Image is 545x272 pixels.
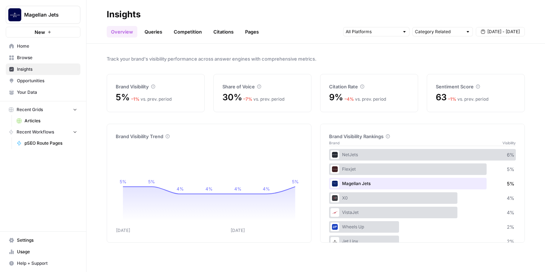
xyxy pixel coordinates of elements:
[25,118,77,124] span: Articles
[415,28,462,35] input: Category Related
[222,92,242,103] span: 30%
[507,180,514,187] span: 5 %
[332,166,338,172] img: ikn7glbabjgr3aecqwhngpzj7pyb
[263,186,270,192] tspan: 4%
[107,9,141,20] div: Insights
[35,28,45,36] span: New
[436,92,447,103] span: 63
[17,43,77,49] span: Home
[107,26,137,38] a: Overview
[140,26,167,38] a: Queries
[243,96,252,102] span: – 7 %
[329,149,516,161] div: NetJets
[448,96,456,102] span: – 1 %
[24,11,68,18] span: Magellan Jets
[17,78,77,84] span: Opportunities
[6,27,80,38] button: New
[345,96,354,102] span: – 4 %
[205,186,213,192] tspan: 4%
[329,221,516,233] div: Wheels Up
[17,89,77,96] span: Your Data
[448,96,488,102] div: vs. prev. period
[329,83,409,90] div: Citation Rate
[507,151,514,158] span: 6 %
[507,238,514,245] span: 2 %
[329,178,516,189] div: Magellan Jets
[329,236,516,247] div: Jet Linx
[6,104,80,115] button: Recent Grids
[329,92,343,103] span: 9%
[502,140,516,146] span: Visibility
[17,106,43,113] span: Recent Grids
[6,63,80,75] a: Insights
[107,55,525,62] span: Track your brand's visibility performance across answer engines with comprehensive metrics.
[332,224,338,230] img: xlqcxs388ft81bxbulj751dueudh
[17,237,77,244] span: Settings
[209,26,238,38] a: Citations
[329,163,516,175] div: Flexjet
[131,96,139,102] span: – 1 %
[346,28,399,35] input: All Platforms
[6,246,80,258] a: Usage
[507,166,514,173] span: 5 %
[116,228,130,233] tspan: [DATE]
[131,96,172,102] div: vs. prev. period
[6,40,80,52] a: Home
[25,140,77,146] span: pSEO Route Pages
[13,115,80,127] a: Articles
[116,83,196,90] div: Brand Visibility
[345,96,386,102] div: vs. prev. period
[231,228,245,233] tspan: [DATE]
[148,179,155,184] tspan: 5%
[6,234,80,246] a: Settings
[332,238,338,244] img: pt6pzr0tnazgpkzh7yd34776ql3l
[507,223,514,231] span: 2 %
[332,181,338,187] img: mwu1mlwpd2hfch39zk74ivg7kn47
[120,179,127,184] tspan: 5%
[17,249,77,255] span: Usage
[329,140,340,146] span: Brand
[17,54,77,61] span: Browse
[436,83,516,90] div: Sentiment Score
[6,258,80,269] button: Help + Support
[243,96,284,102] div: vs. prev. period
[332,210,338,215] img: 13r37pxhntn08c0i6w82ofphbnpt
[332,195,338,201] img: 3m69saf3rvg34ct9xgkj7v2iz54g
[6,75,80,87] a: Opportunities
[17,260,77,267] span: Help + Support
[292,179,299,184] tspan: 5%
[241,26,263,38] a: Pages
[6,52,80,63] a: Browse
[116,92,130,103] span: 5%
[13,137,80,149] a: pSEO Route Pages
[6,87,80,98] a: Your Data
[177,186,184,192] tspan: 4%
[17,66,77,73] span: Insights
[8,8,21,21] img: Magellan Jets Logo
[332,152,338,158] img: kzd67fw6s4h6ywxkyqr9tq42xltv
[329,207,516,218] div: VistaJet
[6,127,80,137] button: Recent Workflows
[329,133,516,140] div: Brand Visibility Rankings
[17,129,54,135] span: Recent Workflows
[329,192,516,204] div: X0
[6,6,80,24] button: Workspace: Magellan Jets
[487,28,520,35] span: [DATE] - [DATE]
[507,209,514,216] span: 4 %
[507,194,514,202] span: 4 %
[116,133,302,140] div: Brand Visibility Trend
[169,26,206,38] a: Competition
[234,186,242,192] tspan: 4%
[222,83,302,90] div: Share of Voice
[476,27,525,36] button: [DATE] - [DATE]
